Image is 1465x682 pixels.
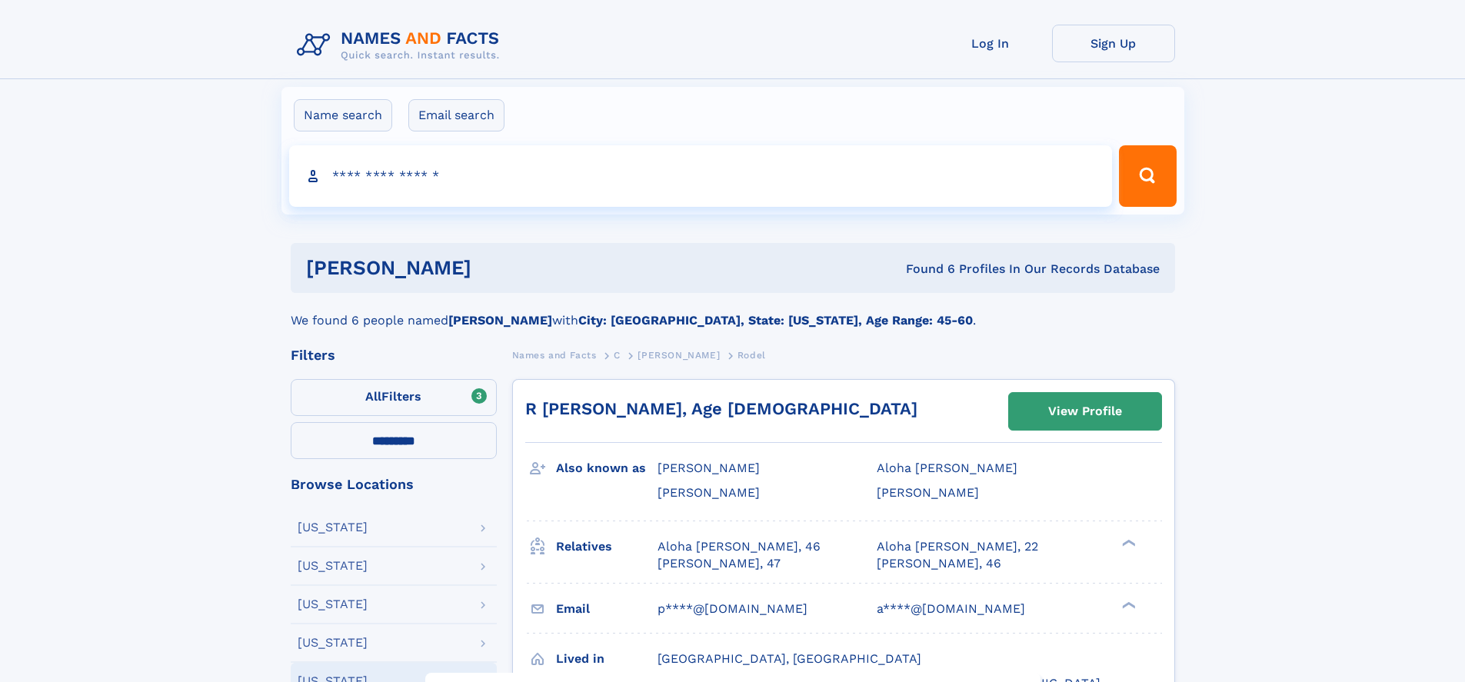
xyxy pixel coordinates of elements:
[291,25,512,66] img: Logo Names and Facts
[877,555,1001,572] a: [PERSON_NAME], 46
[737,350,766,361] span: Rodel
[512,345,597,364] a: Names and Facts
[306,258,689,278] h1: [PERSON_NAME]
[877,461,1017,475] span: Aloha [PERSON_NAME]
[614,345,621,364] a: C
[294,99,392,131] label: Name search
[614,350,621,361] span: C
[638,350,720,361] span: [PERSON_NAME]
[578,313,973,328] b: City: [GEOGRAPHIC_DATA], State: [US_STATE], Age Range: 45-60
[1009,393,1161,430] a: View Profile
[291,379,497,416] label: Filters
[1118,600,1137,610] div: ❯
[877,538,1038,555] a: Aloha [PERSON_NAME], 22
[1048,394,1122,429] div: View Profile
[658,485,760,500] span: [PERSON_NAME]
[638,345,720,364] a: [PERSON_NAME]
[556,534,658,560] h3: Relatives
[289,145,1113,207] input: search input
[365,389,381,404] span: All
[525,399,917,418] a: R [PERSON_NAME], Age [DEMOGRAPHIC_DATA]
[448,313,552,328] b: [PERSON_NAME]
[1052,25,1175,62] a: Sign Up
[556,596,658,622] h3: Email
[1119,145,1176,207] button: Search Button
[658,538,821,555] a: Aloha [PERSON_NAME], 46
[658,461,760,475] span: [PERSON_NAME]
[556,455,658,481] h3: Also known as
[291,348,497,362] div: Filters
[556,646,658,672] h3: Lived in
[877,485,979,500] span: [PERSON_NAME]
[1118,537,1137,547] div: ❯
[291,293,1175,330] div: We found 6 people named with .
[298,560,368,572] div: [US_STATE]
[408,99,504,131] label: Email search
[298,521,368,534] div: [US_STATE]
[298,637,368,649] div: [US_STATE]
[658,555,781,572] a: [PERSON_NAME], 47
[298,598,368,610] div: [US_STATE]
[658,651,921,666] span: [GEOGRAPHIC_DATA], [GEOGRAPHIC_DATA]
[688,261,1160,278] div: Found 6 Profiles In Our Records Database
[291,477,497,491] div: Browse Locations
[929,25,1052,62] a: Log In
